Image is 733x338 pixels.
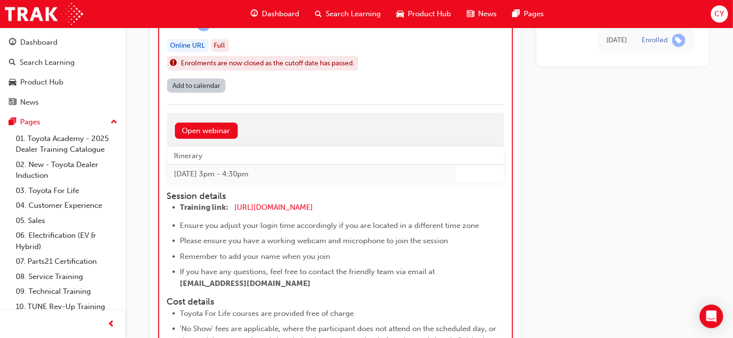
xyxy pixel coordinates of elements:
span: [EMAIL_ADDRESS][DOMAIN_NAME] [180,279,311,288]
button: Pages [4,113,121,131]
img: Trak [5,3,83,25]
a: [URL][DOMAIN_NAME] [235,203,313,212]
span: car-icon [396,8,404,20]
a: 03. Toyota For Life [12,183,121,198]
a: 01. Toyota Academy - 2025 Dealer Training Catalogue [12,131,121,157]
span: search-icon [315,8,322,20]
span: news-icon [467,8,474,20]
span: pages-icon [512,8,520,20]
div: Enrolled [642,36,668,45]
span: Toyota For Life courses are provided free of charge [180,309,354,318]
a: Dashboard [4,33,121,52]
span: Training link: [180,203,229,212]
a: 07. Parts21 Certification [12,254,121,269]
span: Dashboard [262,8,299,20]
span: guage-icon [9,38,16,47]
a: 02. New - Toyota Dealer Induction [12,157,121,183]
a: 05. Sales [12,213,121,228]
div: Product Hub [20,77,63,88]
span: If you have any questions, feel free to contact the friendly team via email at [180,267,435,276]
td: [DATE] 3pm - 4:30pm [167,165,456,183]
button: DashboardSearch LearningProduct HubNews [4,31,121,113]
a: pages-iconPages [505,4,552,24]
a: Open webinar [175,123,238,139]
a: Search Learning [4,54,121,72]
a: Add to calendar [167,79,226,93]
a: guage-iconDashboard [243,4,307,24]
button: CY [711,5,728,23]
div: News [20,97,39,108]
span: Pages [524,8,544,20]
th: Itinerary [167,147,456,165]
h4: Session details [167,191,486,202]
a: 09. Technical Training [12,284,121,299]
a: 06. Electrification (EV & Hybrid) [12,228,121,254]
span: news-icon [9,98,16,107]
div: Open Intercom Messenger [700,305,723,328]
span: up-icon [111,116,117,129]
span: Enrolments are now closed as the cutoff date has passed. [181,58,355,69]
span: News [478,8,497,20]
span: CY [714,8,724,20]
a: 04. Customer Experience [12,198,121,213]
a: 10. TUNE Rev-Up Training [12,299,121,314]
div: Full [211,39,229,53]
h4: Cost details [167,297,504,308]
span: Please ensure you have a working webcam and microphone to join the session [180,236,449,245]
a: search-iconSearch Learning [307,4,389,24]
span: search-icon [9,58,16,67]
span: Remember to add your name when you join [180,252,331,261]
span: exclaim-icon [170,57,177,70]
span: learningRecordVerb_ENROLL-icon [672,34,685,47]
span: car-icon [9,78,16,87]
a: News [4,93,121,112]
span: Product Hub [408,8,451,20]
span: pages-icon [9,118,16,127]
span: prev-icon [108,318,115,331]
span: Ensure you adjust your login time accordingly if you are located in a different time zone [180,221,479,230]
span: guage-icon [251,8,258,20]
a: car-iconProduct Hub [389,4,459,24]
div: Fri May 16 2025 15:55:57 GMT+1000 (Australian Eastern Standard Time) [607,35,627,46]
a: 08. Service Training [12,269,121,284]
div: Search Learning [20,57,75,68]
a: news-iconNews [459,4,505,24]
span: Search Learning [326,8,381,20]
a: Product Hub [4,73,121,91]
div: Dashboard [20,37,57,48]
div: Online URL [167,39,209,53]
div: Pages [20,116,40,128]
